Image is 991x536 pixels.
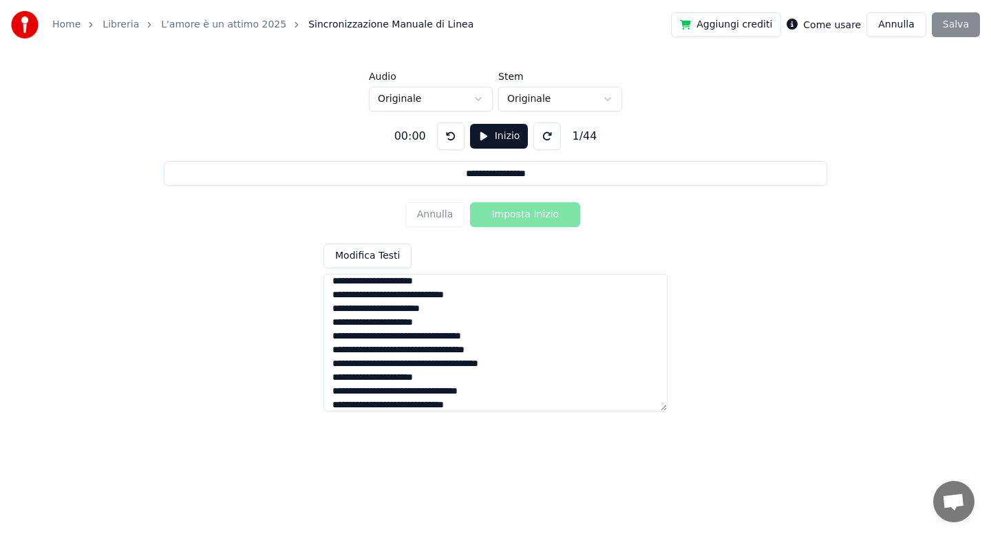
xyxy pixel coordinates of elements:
[103,18,139,32] a: Libreria
[498,72,622,81] label: Stem
[323,244,412,268] button: Modifica Testi
[803,20,861,30] label: Come usare
[389,128,431,144] div: 00:00
[933,481,974,522] div: Aprire la chat
[11,11,39,39] img: youka
[161,18,286,32] a: L'amore è un attimo 2025
[866,12,926,37] button: Annulla
[369,72,493,81] label: Audio
[671,12,781,37] button: Aggiungi crediti
[308,18,473,32] span: Sincronizzazione Manuale di Linea
[470,124,529,149] button: Inizio
[52,18,473,32] nav: breadcrumb
[52,18,81,32] a: Home
[566,128,602,144] div: 1 / 44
